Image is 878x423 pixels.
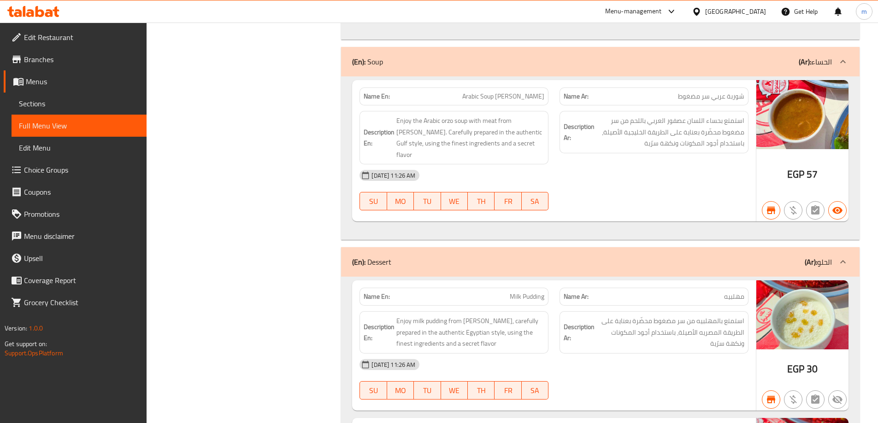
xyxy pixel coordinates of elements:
[5,347,63,359] a: Support.OpsPlatform
[12,137,147,159] a: Edit Menu
[471,195,491,208] span: TH
[596,115,744,149] span: استمتع بحساء اللسان عصفور العربي باللحم من سر مضغوط محضّرة بعناية على الطريقة الخليجية الأصيلة، ب...
[26,76,139,87] span: Menus
[522,381,548,400] button: SA
[341,247,860,277] div: (En): Dessert(Ar):الحلو
[396,115,544,160] span: Enjoy the Arabic orzo soup with meat from sir madghut. Carefully prepared in the authentic Gulf s...
[510,292,544,301] span: Milk Pudding
[352,56,383,67] p: Soup
[471,384,491,397] span: TH
[4,269,147,291] a: Coverage Report
[387,192,414,210] button: MO
[387,381,414,400] button: MO
[4,203,147,225] a: Promotions
[806,201,825,220] button: Not has choices
[799,56,832,67] p: الحساء
[24,164,139,175] span: Choice Groups
[29,322,43,334] span: 1.0.0
[784,390,802,409] button: Purchased item
[705,6,766,17] div: [GEOGRAPHIC_DATA]
[24,209,139,220] span: Promotions
[564,121,595,144] strong: Description Ar:
[756,80,849,149] img: %D8%B4%D9%88%D8%B1%D8%A8%D9%87638863648529869475.jpg
[418,195,437,208] span: TU
[4,26,147,48] a: Edit Restaurant
[4,225,147,247] a: Menu disclaimer
[756,280,849,349] img: %D8%A7%D9%84%D9%85%D9%87%D9%84%D8%A8%D9%8A%D9%87638863648529386497.jpg
[4,247,147,269] a: Upsell
[806,390,825,409] button: Not has choices
[352,55,365,69] b: (En):
[368,360,419,369] span: [DATE] 11:26 AM
[495,192,521,210] button: FR
[678,92,744,101] span: شوربة عربي سر مضغوط
[525,384,545,397] span: SA
[364,195,383,208] span: SU
[4,159,147,181] a: Choice Groups
[787,360,804,378] span: EGP
[418,384,437,397] span: TU
[19,120,139,131] span: Full Menu View
[364,127,395,149] strong: Description En:
[414,381,441,400] button: TU
[352,256,391,267] p: Dessert
[24,54,139,65] span: Branches
[441,192,468,210] button: WE
[5,338,47,350] span: Get support on:
[468,192,495,210] button: TH
[498,195,518,208] span: FR
[805,256,832,267] p: الحلو
[352,255,365,269] b: (En):
[564,321,595,344] strong: Description Ar:
[359,381,387,400] button: SU
[762,201,780,220] button: Branch specific item
[12,115,147,137] a: Full Menu View
[441,381,468,400] button: WE
[341,47,860,76] div: (En): Soup(Ar):الحساء
[396,315,544,349] span: Enjoy milk pudding from sir madghut, carefully prepared in the authentic Egyptian style, using th...
[391,384,410,397] span: MO
[4,291,147,313] a: Grocery Checklist
[564,292,589,301] strong: Name Ar:
[445,384,464,397] span: WE
[24,231,139,242] span: Menu disclaimer
[724,292,744,301] span: مهلبيه
[364,384,383,397] span: SU
[605,6,662,17] div: Menu-management
[828,201,847,220] button: Available
[4,181,147,203] a: Coupons
[799,55,811,69] b: (Ar):
[787,165,804,183] span: EGP
[24,275,139,286] span: Coverage Report
[12,93,147,115] a: Sections
[807,165,818,183] span: 57
[364,321,395,344] strong: Description En:
[498,384,518,397] span: FR
[24,32,139,43] span: Edit Restaurant
[564,92,589,101] strong: Name Ar:
[24,297,139,308] span: Grocery Checklist
[359,192,387,210] button: SU
[391,195,410,208] span: MO
[784,201,802,220] button: Purchased item
[24,186,139,197] span: Coupons
[828,390,847,409] button: Not available
[414,192,441,210] button: TU
[762,390,780,409] button: Branch specific item
[4,48,147,70] a: Branches
[364,292,390,301] strong: Name En:
[368,171,419,180] span: [DATE] 11:26 AM
[445,195,464,208] span: WE
[807,360,818,378] span: 30
[522,192,548,210] button: SA
[19,142,139,153] span: Edit Menu
[364,92,390,101] strong: Name En:
[24,253,139,264] span: Upsell
[19,98,139,109] span: Sections
[805,255,817,269] b: (Ar):
[5,322,27,334] span: Version:
[4,70,147,93] a: Menus
[861,6,867,17] span: m
[525,195,545,208] span: SA
[596,315,744,349] span: استمتع بالمهلبيه من سر مضغوط محضّرة بعناية على الطريقة المصريه الأصيلة، باستخدام أجود المكونات ون...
